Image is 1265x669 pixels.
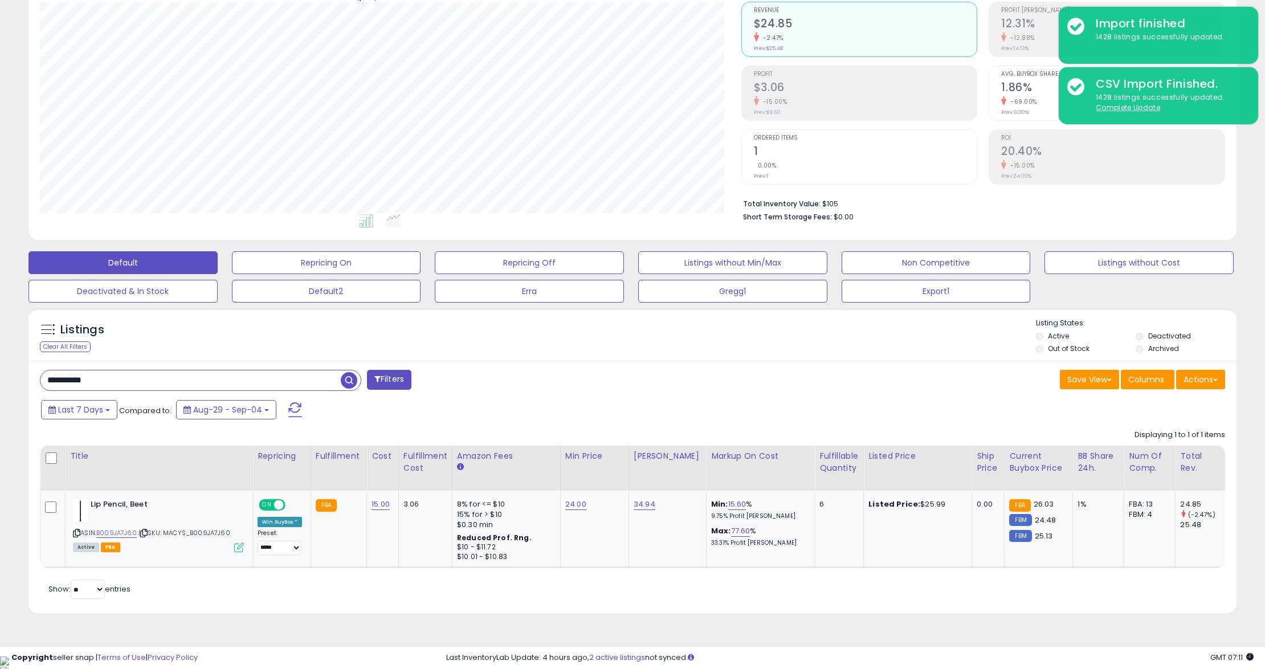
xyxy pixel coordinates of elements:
[1001,17,1225,32] h2: 12.31%
[1001,71,1225,77] span: Avg. Buybox Share
[977,450,999,474] div: Ship Price
[1129,509,1166,520] div: FBM: 4
[1078,499,1115,509] div: 1%
[565,450,624,462] div: Min Price
[1035,531,1053,541] span: 25.13
[1087,92,1250,113] div: 1428 listings successfully updated.
[41,400,117,419] button: Last 7 Days
[457,520,552,530] div: $0.30 min
[1006,161,1035,170] small: -15.00%
[193,404,262,415] span: Aug-29 - Sep-04
[1001,81,1225,96] h2: 1.86%
[731,525,750,537] a: 77.60
[842,251,1031,274] button: Non Competitive
[868,450,967,462] div: Listed Price
[73,499,244,551] div: ASIN:
[1006,34,1035,42] small: -12.88%
[743,196,1217,210] li: $105
[819,499,855,509] div: 6
[1180,499,1226,509] div: 24.85
[457,509,552,520] div: 15% for > $10
[1078,450,1119,474] div: BB Share 24h.
[284,500,302,510] span: OFF
[711,539,806,547] p: 33.31% Profit [PERSON_NAME]
[138,528,230,537] span: | SKU: MACYS_B009JA7J60
[1006,97,1037,106] small: -69.00%
[634,450,701,462] div: [PERSON_NAME]
[96,528,137,538] a: B009JA7J60
[754,135,977,141] span: Ordered Items
[28,280,218,303] button: Deactivated & In Stock
[148,652,198,663] a: Privacy Policy
[101,542,120,552] span: FBA
[1009,450,1068,474] div: Current Buybox Price
[1001,135,1225,141] span: ROI
[842,280,1031,303] button: Export1
[40,341,91,352] div: Clear All Filters
[457,533,532,542] b: Reduced Prof. Rng.
[1001,109,1029,116] small: Prev: 6.00%
[367,370,411,390] button: Filters
[1121,370,1174,389] button: Columns
[1096,103,1160,112] u: Complete Update
[1129,450,1170,474] div: Num of Comp.
[60,322,104,338] h5: Listings
[634,499,655,510] a: 34.94
[176,400,276,419] button: Aug-29 - Sep-04
[1128,374,1164,385] span: Columns
[834,211,854,222] span: $0.00
[70,450,248,462] div: Title
[759,97,787,106] small: -15.00%
[457,462,464,472] small: Amazon Fees.
[754,173,768,180] small: Prev: 1
[868,499,920,509] b: Listed Price:
[372,499,390,510] a: 15.00
[73,499,88,522] img: 11BJNOTRhmL._SL40_.jpg
[1176,370,1225,389] button: Actions
[48,584,130,594] span: Show: entries
[1087,76,1250,92] div: CSV Import Finished.
[711,499,728,509] b: Min:
[457,499,552,509] div: 8% for <= $10
[743,199,821,209] b: Total Inventory Value:
[1148,344,1179,353] label: Archived
[1148,331,1191,341] label: Deactivated
[638,251,827,274] button: Listings without Min/Max
[754,145,977,160] h2: 1
[638,280,827,303] button: Gregg1
[435,251,624,274] button: Repricing Off
[403,499,443,509] div: 3.06
[868,499,963,509] div: $25.99
[1009,514,1031,526] small: FBM
[457,450,556,462] div: Amazon Fees
[435,280,624,303] button: Erra
[1180,450,1222,474] div: Total Rev.
[754,45,783,52] small: Prev: $25.48
[260,500,274,510] span: ON
[28,251,218,274] button: Default
[754,17,977,32] h2: $24.85
[1035,515,1056,525] span: 24.48
[91,499,229,513] b: Lip Pencil, Beet
[1044,251,1234,274] button: Listings without Cost
[711,526,806,547] div: %
[589,652,645,663] a: 2 active listings
[1060,370,1119,389] button: Save View
[119,405,172,416] span: Compared to:
[819,450,859,474] div: Fulfillable Quantity
[1001,7,1225,14] span: Profit [PERSON_NAME]
[743,212,832,222] b: Short Term Storage Fees:
[1048,344,1089,353] label: Out of Stock
[457,542,552,552] div: $10 - $11.72
[258,450,306,462] div: Repricing
[754,109,781,116] small: Prev: $3.60
[1001,45,1029,52] small: Prev: 14.13%
[1180,520,1226,530] div: 25.48
[1001,145,1225,160] h2: 20.40%
[1210,652,1254,663] span: 2025-09-12 07:11 GMT
[1087,32,1250,43] div: 1428 listings successfully updated.
[754,161,777,170] small: 0.00%
[457,552,552,562] div: $10.01 - $10.83
[403,450,447,474] div: Fulfillment Cost
[1135,430,1225,440] div: Displaying 1 to 1 of 1 items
